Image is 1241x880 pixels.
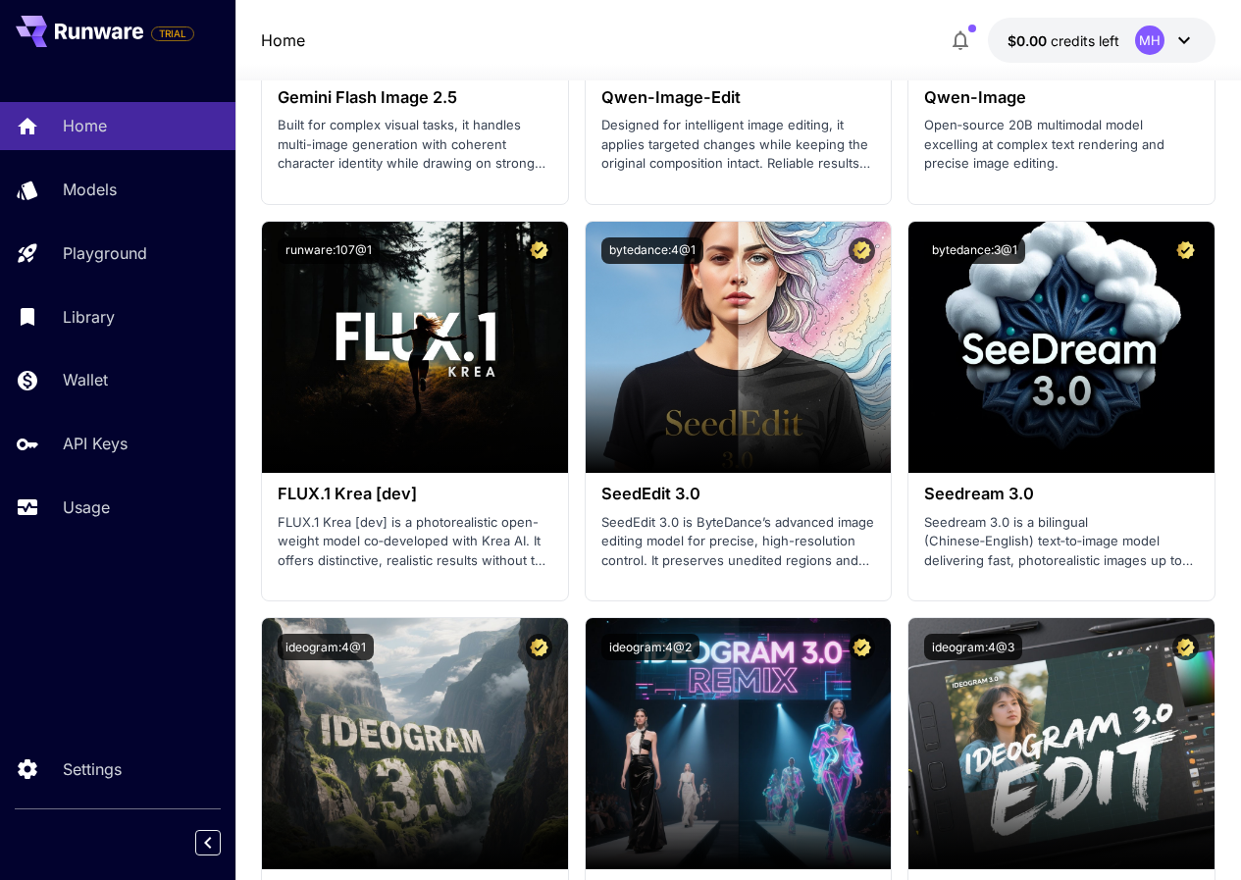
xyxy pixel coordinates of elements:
p: Designed for intelligent image editing, it applies targeted changes while keeping the original co... [601,116,876,174]
img: alt [262,618,568,869]
span: $0.00 [1008,32,1051,49]
img: alt [908,618,1215,869]
img: alt [586,222,892,473]
button: $0.00MH [988,18,1215,63]
h3: FLUX.1 Krea [dev] [278,485,552,503]
h3: SeedEdit 3.0 [601,485,876,503]
div: MH [1135,26,1164,55]
span: credits left [1051,32,1119,49]
p: Settings [63,757,122,781]
button: runware:107@1 [278,237,380,264]
p: Playground [63,241,147,265]
p: Library [63,305,115,329]
p: Built for complex visual tasks, it handles multi-image generation with coherent character identit... [278,116,552,174]
p: Seedream 3.0 is a bilingual (Chinese‑English) text‑to‑image model delivering fast, photorealistic... [924,513,1199,571]
button: Certified Model – Vetted for best performance and includes a commercial license. [849,237,875,264]
button: bytedance:3@1 [924,237,1025,264]
p: FLUX.1 Krea [dev] is a photorealistic open-weight model co‑developed with Krea AI. It offers dist... [278,513,552,571]
span: TRIAL [152,26,193,41]
img: alt [908,222,1215,473]
span: Add your payment card to enable full platform functionality. [151,22,194,45]
p: Usage [63,495,110,519]
h3: Qwen-Image [924,88,1199,107]
h3: Gemini Flash Image 2.5 [278,88,552,107]
div: Collapse sidebar [210,825,235,860]
h3: Seedream 3.0 [924,485,1199,503]
h3: Qwen-Image-Edit [601,88,876,107]
div: $0.00 [1008,30,1119,51]
img: alt [586,618,892,869]
p: SeedEdit 3.0 is ByteDance’s advanced image editing model for precise, high-resolution control. It... [601,513,876,571]
button: Certified Model – Vetted for best performance and includes a commercial license. [526,237,552,264]
a: Home [261,28,305,52]
button: bytedance:4@1 [601,237,703,264]
p: Wallet [63,368,108,391]
button: Certified Model – Vetted for best performance and includes a commercial license. [849,634,875,660]
button: ideogram:4@1 [278,634,374,660]
p: Open‑source 20B multimodal model excelling at complex text rendering and precise image editing. [924,116,1199,174]
button: Certified Model – Vetted for best performance and includes a commercial license. [1172,634,1199,660]
button: Collapse sidebar [195,830,221,855]
nav: breadcrumb [261,28,305,52]
p: Home [63,114,107,137]
img: alt [262,222,568,473]
button: Certified Model – Vetted for best performance and includes a commercial license. [1172,237,1199,264]
p: Models [63,178,117,201]
p: API Keys [63,432,128,455]
button: Certified Model – Vetted for best performance and includes a commercial license. [526,634,552,660]
button: ideogram:4@3 [924,634,1022,660]
button: ideogram:4@2 [601,634,699,660]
